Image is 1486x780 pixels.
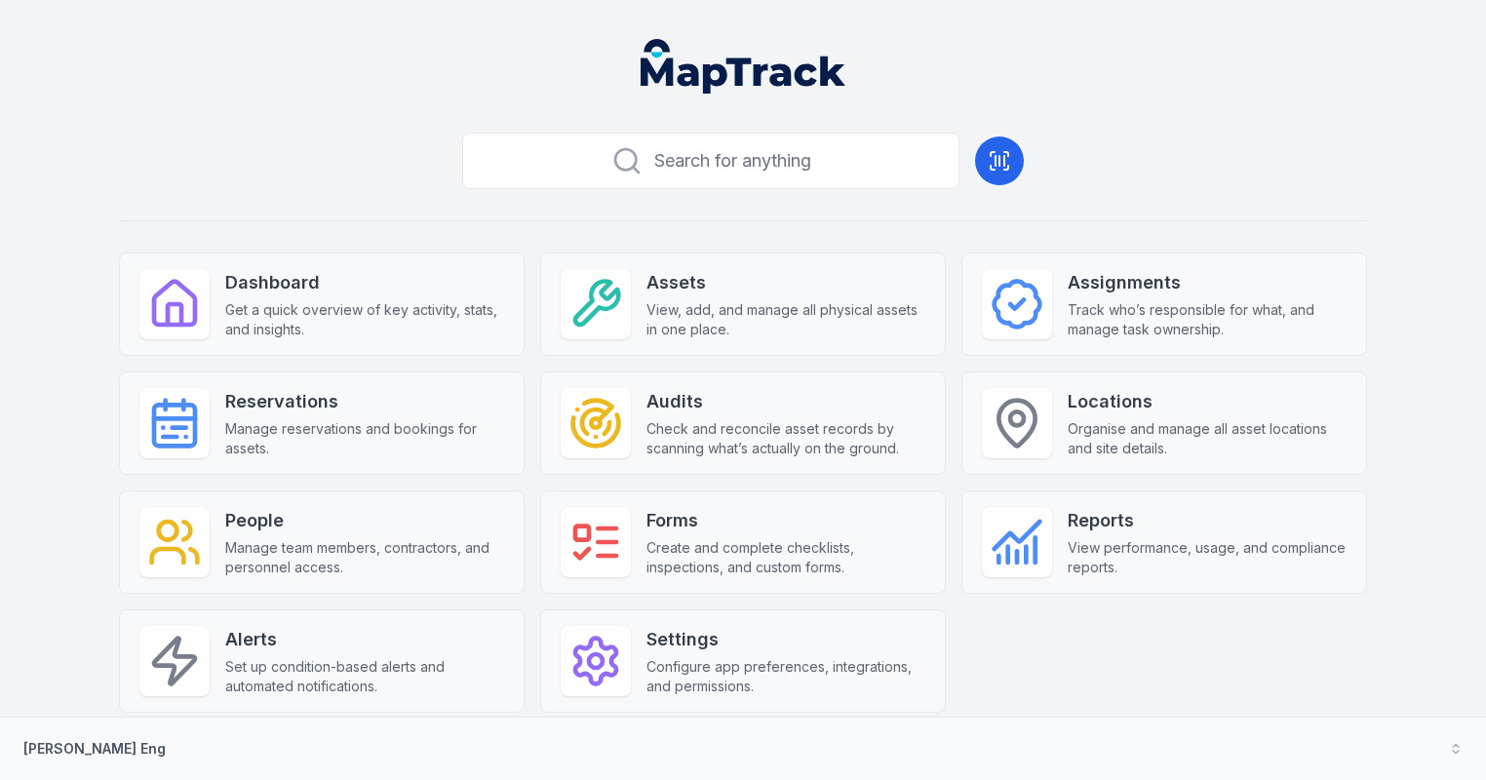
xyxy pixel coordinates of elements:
span: Manage team members, contractors, and personnel access. [225,538,504,577]
a: AssetsView, add, and manage all physical assets in one place. [540,253,946,356]
span: Organise and manage all asset locations and site details. [1068,419,1347,458]
span: Create and complete checklists, inspections, and custom forms. [646,538,925,577]
span: Configure app preferences, integrations, and permissions. [646,657,925,696]
strong: [PERSON_NAME] Eng [23,740,166,757]
strong: Assets [646,269,925,296]
strong: Forms [646,507,925,534]
strong: Alerts [225,626,504,653]
span: Check and reconcile asset records by scanning what’s actually on the ground. [646,419,925,458]
span: Manage reservations and bookings for assets. [225,419,504,458]
strong: Settings [646,626,925,653]
span: Set up condition-based alerts and automated notifications. [225,657,504,696]
strong: Assignments [1068,269,1347,296]
strong: People [225,507,504,534]
strong: Reservations [225,388,504,415]
a: DashboardGet a quick overview of key activity, stats, and insights. [119,253,525,356]
a: AlertsSet up condition-based alerts and automated notifications. [119,609,525,713]
a: ReservationsManage reservations and bookings for assets. [119,371,525,475]
a: SettingsConfigure app preferences, integrations, and permissions. [540,609,946,713]
nav: Global [609,39,877,94]
a: FormsCreate and complete checklists, inspections, and custom forms. [540,490,946,594]
span: Track who’s responsible for what, and manage task ownership. [1068,300,1347,339]
a: ReportsView performance, usage, and compliance reports. [961,490,1367,594]
button: Search for anything [462,133,959,189]
span: View performance, usage, and compliance reports. [1068,538,1347,577]
strong: Audits [646,388,925,415]
a: AssignmentsTrack who’s responsible for what, and manage task ownership. [961,253,1367,356]
strong: Reports [1068,507,1347,534]
strong: Locations [1068,388,1347,415]
a: PeopleManage team members, contractors, and personnel access. [119,490,525,594]
a: LocationsOrganise and manage all asset locations and site details. [961,371,1367,475]
a: AuditsCheck and reconcile asset records by scanning what’s actually on the ground. [540,371,946,475]
span: Search for anything [654,147,811,175]
strong: Dashboard [225,269,504,296]
span: Get a quick overview of key activity, stats, and insights. [225,300,504,339]
span: View, add, and manage all physical assets in one place. [646,300,925,339]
